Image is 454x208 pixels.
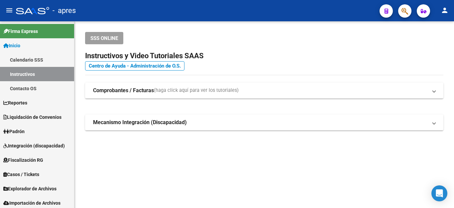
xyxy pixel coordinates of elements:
mat-expansion-panel-header: Comprobantes / Facturas(haga click aquí para ver los tutoriales) [85,83,443,99]
span: (haga click aquí para ver los tutoriales) [154,87,239,94]
div: Open Intercom Messenger [431,185,447,201]
span: Padrón [3,128,25,135]
span: Firma Express [3,28,38,35]
a: Centro de Ayuda - Administración de O.S. [85,61,184,71]
span: Inicio [3,42,20,49]
h2: Instructivos y Video Tutoriales SAAS [85,50,443,62]
span: Integración (discapacidad) [3,142,65,149]
span: Casos / Tickets [3,171,39,178]
span: Reportes [3,99,27,106]
strong: Mecanismo Integración (Discapacidad) [93,119,187,126]
span: Importación de Archivos [3,199,60,207]
span: Fiscalización RG [3,156,43,164]
strong: Comprobantes / Facturas [93,87,154,94]
span: Explorador de Archivos [3,185,57,192]
span: Liquidación de Convenios [3,113,61,121]
mat-icon: menu [5,6,13,14]
button: SSS ONLINE [85,32,123,44]
span: SSS ONLINE [90,35,118,41]
mat-icon: person [441,6,449,14]
span: - apres [53,3,76,18]
mat-expansion-panel-header: Mecanismo Integración (Discapacidad) [85,114,443,130]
